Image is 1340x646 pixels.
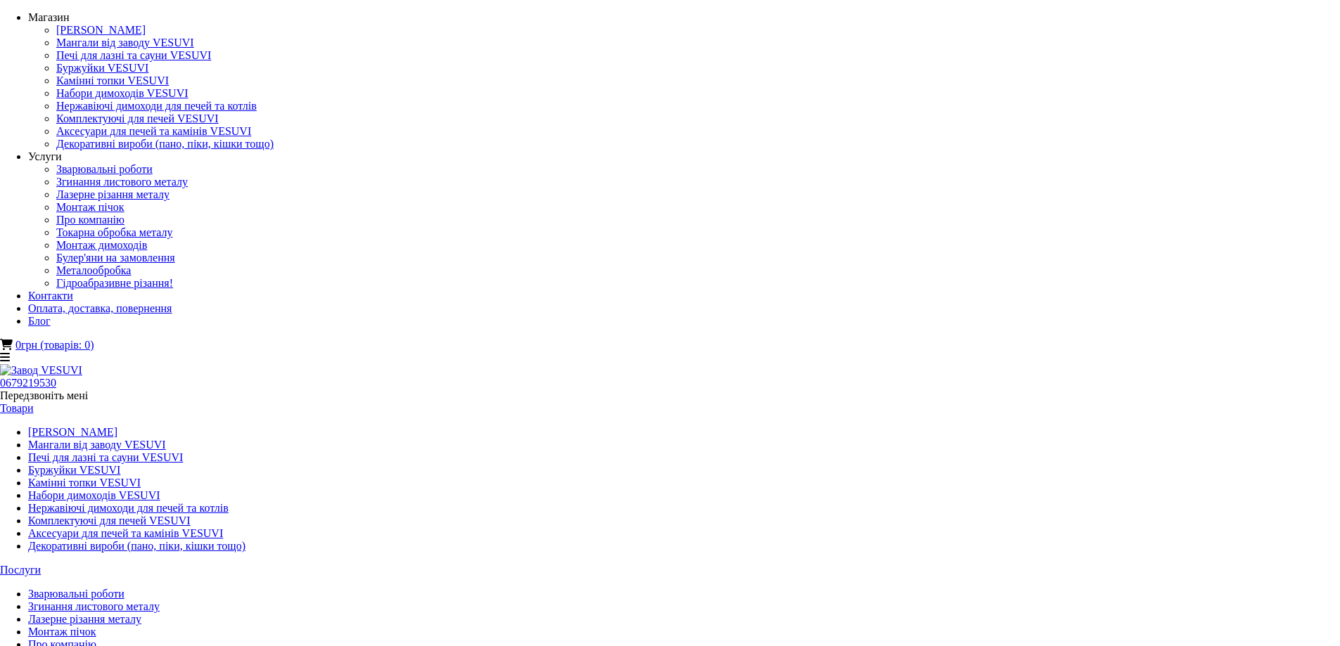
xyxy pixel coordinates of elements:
a: Камінні топки VESUVI [28,477,141,489]
a: 0грн (товарів: 0) [15,339,94,351]
a: [PERSON_NAME] [56,24,146,36]
a: Згинання листового металу [28,600,160,612]
a: Аксесуари для печей та камінів VESUVI [28,527,223,539]
a: Нержавіючі димоходи для печей та котлів [28,502,229,514]
div: Магазин [28,11,1340,24]
a: Мангали від заводу VESUVI [56,37,194,49]
a: Зварювальні роботи [56,163,153,175]
a: Оплата, доставка, повернення [28,302,172,314]
a: [PERSON_NAME] [28,426,117,438]
a: Камінні топки VESUVI [56,75,169,86]
a: Набори димоходів VESUVI [28,489,160,501]
div: Услуги [28,150,1340,163]
a: Аксесуари для печей та камінів VESUVI [56,125,251,137]
a: Буржуйки VESUVI [56,62,148,74]
a: Зварювальні роботи [28,588,125,600]
a: Мангали від заводу VESUVI [28,439,166,451]
a: Комплектуючі для печей VESUVI [56,112,219,124]
a: Монтаж пічок [28,626,96,638]
a: Контакти [28,290,73,302]
a: Лазерне різання металу [56,188,170,200]
a: Про компанію [56,214,125,226]
a: Буржуйки VESUVI [28,464,120,476]
a: Блог [28,315,51,327]
a: Металообробка [56,264,131,276]
a: Булер'яни на замовлення [56,252,175,264]
a: Декоративні вироби (пано, піки, кішки тощо) [28,540,245,552]
a: Комплектуючі для печей VESUVI [28,515,191,527]
a: Згинання листового металу [56,176,188,188]
a: Печі для лазні та сауни VESUVI [56,49,211,61]
a: Нержавіючі димоходи для печей та котлів [56,100,257,112]
a: Токарна обробка металу [56,226,172,238]
a: Лазерне різання металу [28,613,141,625]
a: Декоративні вироби (пано, піки, кішки тощо) [56,138,274,150]
a: Набори димоходів VESUVI [56,87,189,99]
a: Монтаж пічок [56,201,125,213]
a: Печі для лазні та сауни VESUVI [28,451,183,463]
a: Гідроабразивне різання! [56,277,173,289]
a: Монтаж димоходів [56,239,147,251]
